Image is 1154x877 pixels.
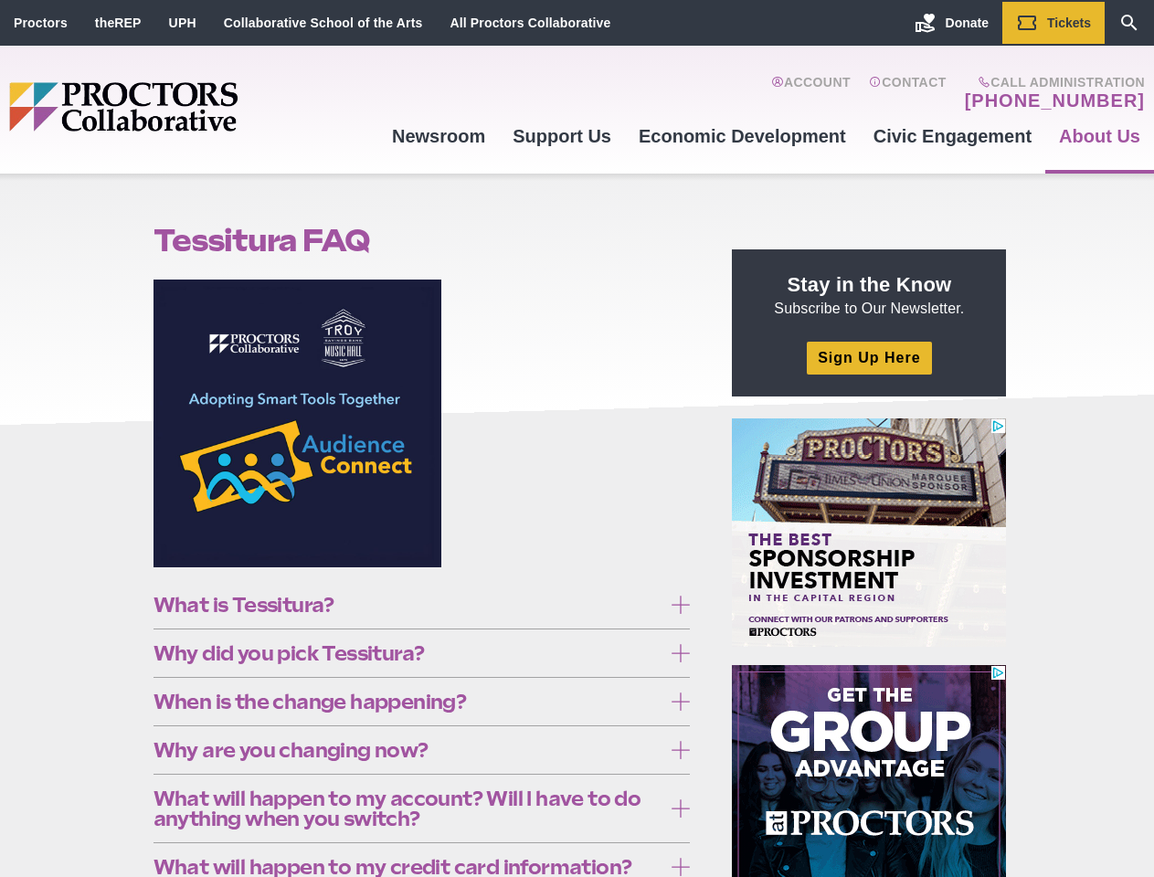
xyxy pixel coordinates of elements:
[169,16,196,30] a: UPH
[771,75,851,111] a: Account
[1002,2,1105,44] a: Tickets
[1047,16,1091,30] span: Tickets
[965,90,1145,111] a: [PHONE_NUMBER]
[499,111,625,161] a: Support Us
[14,16,68,30] a: Proctors
[154,857,662,877] span: What will happen to my credit card information?
[1045,111,1154,161] a: About Us
[807,342,931,374] a: Sign Up Here
[732,418,1006,647] iframe: Advertisement
[154,223,691,258] h1: Tessitura FAQ
[754,271,984,319] p: Subscribe to Our Newsletter.
[450,16,610,30] a: All Proctors Collaborative
[154,692,662,712] span: When is the change happening?
[946,16,989,30] span: Donate
[154,740,662,760] span: Why are you changing now?
[860,111,1045,161] a: Civic Engagement
[154,595,662,615] span: What is Tessitura?
[625,111,860,161] a: Economic Development
[788,273,952,296] strong: Stay in the Know
[1105,2,1154,44] a: Search
[869,75,947,111] a: Contact
[901,2,1002,44] a: Donate
[154,788,662,829] span: What will happen to my account? Will I have to do anything when you switch?
[378,111,499,161] a: Newsroom
[959,75,1145,90] span: Call Administration
[224,16,423,30] a: Collaborative School of the Arts
[95,16,142,30] a: theREP
[9,82,378,132] img: Proctors logo
[154,643,662,663] span: Why did you pick Tessitura?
